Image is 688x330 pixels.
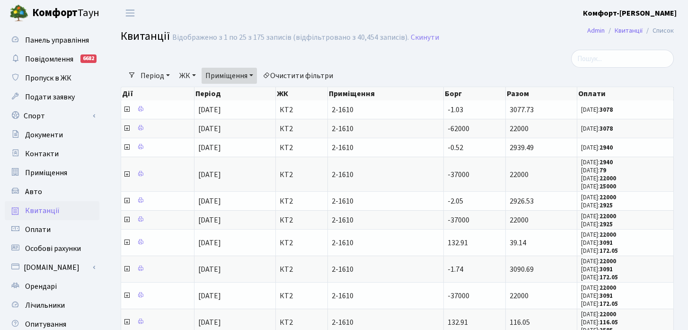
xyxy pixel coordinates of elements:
span: 22000 [510,124,529,134]
span: [DATE] [198,105,221,115]
b: Комфорт [32,5,78,20]
span: 22000 [510,169,529,180]
a: Admin [587,26,605,36]
span: Подати заявку [25,92,75,102]
small: [DATE]: [581,193,616,202]
span: Панель управління [25,35,89,45]
a: Подати заявку [5,88,99,107]
b: 22000 [600,257,616,266]
b: 3078 [600,106,613,114]
b: 116.05 [600,318,618,327]
b: 22000 [600,212,616,221]
a: Квитанції [615,26,643,36]
div: 6682 [80,54,97,63]
span: Приміщення [25,168,67,178]
small: [DATE]: [581,257,616,266]
span: КТ2 [280,171,324,178]
small: [DATE]: [581,292,613,300]
small: [DATE]: [581,318,618,327]
span: 2-1610 [332,144,440,152]
b: 22000 [600,310,616,319]
span: -2.05 [448,196,463,206]
span: Орендарі [25,281,57,292]
span: 3077.73 [510,105,534,115]
a: ЖК [176,68,200,84]
th: Борг [444,87,506,100]
b: 22000 [600,231,616,239]
a: Панель управління [5,31,99,50]
a: Скинути [411,33,439,42]
span: [DATE] [198,143,221,153]
th: Разом [506,87,577,100]
b: 22000 [600,193,616,202]
span: [DATE] [198,291,221,301]
span: Опитування [25,319,66,330]
b: 25000 [600,182,616,191]
small: [DATE]: [581,284,616,292]
small: [DATE]: [581,239,613,247]
span: 2-1610 [332,239,440,247]
span: [DATE] [198,264,221,275]
li: Список [643,26,674,36]
span: 22000 [510,215,529,225]
span: 2926.53 [510,196,534,206]
a: Контакти [5,144,99,163]
a: Приміщення [202,68,257,84]
img: logo.png [9,4,28,23]
span: КТ2 [280,239,324,247]
span: -1.74 [448,264,463,275]
span: -37000 [448,169,469,180]
b: 2940 [600,143,613,152]
a: Квитанції [5,201,99,220]
b: 2925 [600,220,613,229]
small: [DATE]: [581,201,613,210]
span: Повідомлення [25,54,73,64]
small: [DATE]: [581,265,613,274]
a: [DOMAIN_NAME] [5,258,99,277]
small: [DATE]: [581,174,616,183]
small: [DATE]: [581,273,618,282]
small: [DATE]: [581,182,616,191]
span: КТ2 [280,125,324,133]
a: Авто [5,182,99,201]
span: 2-1610 [332,171,440,178]
span: КТ2 [280,266,324,273]
a: Пропуск в ЖК [5,69,99,88]
span: -1.03 [448,105,463,115]
b: 2940 [600,158,613,167]
b: 3091 [600,265,613,274]
a: Орендарі [5,277,99,296]
small: [DATE]: [581,166,606,175]
span: -37000 [448,215,469,225]
span: 2-1610 [332,125,440,133]
small: [DATE]: [581,300,618,308]
span: [DATE] [198,238,221,248]
b: 172.05 [600,273,618,282]
a: Лічильники [5,296,99,315]
a: Оплати [5,220,99,239]
b: 22000 [600,284,616,292]
b: 172.05 [600,247,618,255]
span: КТ2 [280,319,324,326]
span: [DATE] [198,196,221,206]
span: 132.91 [448,317,468,328]
span: Пропуск в ЖК [25,73,71,83]
span: 2-1610 [332,216,440,224]
b: 3091 [600,239,613,247]
span: Оплати [25,224,51,235]
span: 3090.69 [510,264,534,275]
a: Очистити фільтри [259,68,337,84]
span: Лічильники [25,300,65,311]
span: -37000 [448,291,469,301]
th: Період [194,87,276,100]
span: 2-1610 [332,106,440,114]
span: -62000 [448,124,469,134]
span: 132.91 [448,238,468,248]
span: 2939.49 [510,143,534,153]
small: [DATE]: [581,247,618,255]
a: Комфорт-[PERSON_NAME] [583,8,677,19]
span: КТ2 [280,106,324,114]
small: [DATE]: [581,158,613,167]
span: Документи [25,130,63,140]
th: Оплати [577,87,674,100]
